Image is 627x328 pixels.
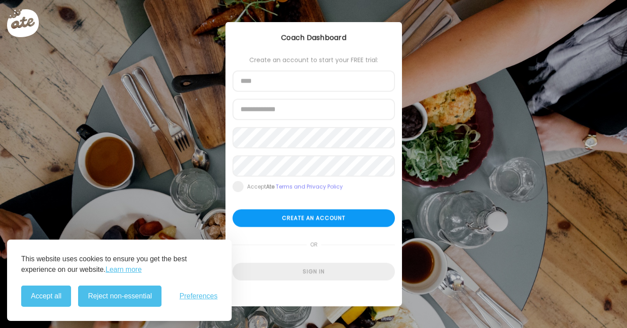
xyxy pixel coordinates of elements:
button: Toggle preferences [180,292,218,300]
div: Accept [247,183,343,191]
div: Create an account [233,210,395,227]
div: Coach Dashboard [225,33,402,43]
p: This website uses cookies to ensure you get the best experience on our website. [21,254,218,275]
span: or [306,236,321,254]
a: Terms and Privacy Policy [276,183,343,191]
div: Sign in [233,263,395,281]
button: Accept all cookies [21,286,71,307]
b: Ate [266,183,274,191]
span: Preferences [180,292,218,300]
div: Create an account to start your FREE trial: [233,57,395,64]
a: Learn more [105,264,142,275]
button: Reject non-essential [78,286,161,307]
